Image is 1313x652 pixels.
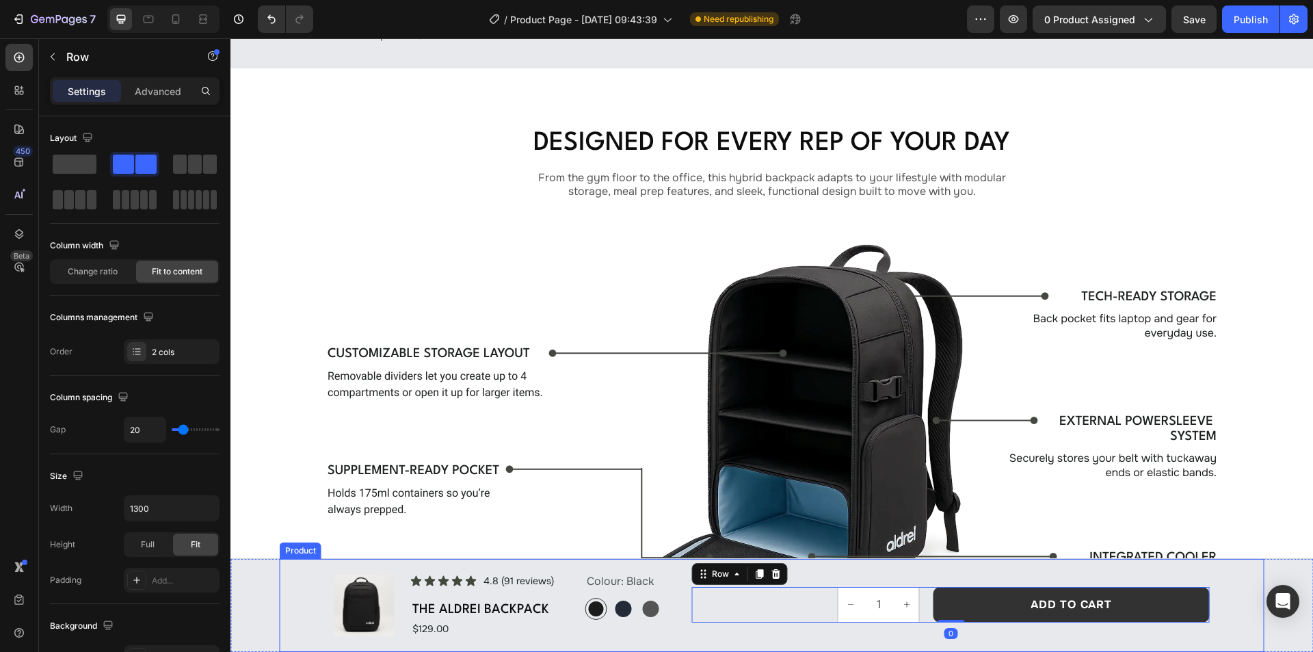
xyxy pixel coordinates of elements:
[1171,5,1217,33] button: Save
[713,590,727,601] div: 0
[1033,5,1166,33] button: 0 product assigned
[66,49,183,65] p: Row
[1234,12,1268,27] div: Publish
[181,583,325,598] div: $129.00
[50,237,122,255] div: Column width
[50,538,75,551] div: Height
[253,536,323,549] p: 4.8 (91 reviews)
[633,549,664,584] input: quantity
[124,496,219,521] input: Auto
[50,467,86,486] div: Size
[152,265,202,278] span: Fit to content
[124,417,165,442] input: Auto
[13,146,33,157] div: 450
[50,389,131,407] div: Column spacing
[97,89,986,122] h2: Designed for Every Rep of Your Day
[191,538,200,551] span: Fit
[230,38,1313,652] iframe: Design area
[50,309,157,327] div: Columns management
[50,502,72,514] div: Width
[152,575,216,587] div: Add...
[68,265,118,278] span: Change ratio
[1222,5,1279,33] button: Publish
[135,84,181,99] p: Advanced
[1044,12,1135,27] span: 0 product assigned
[288,133,795,161] p: From the gym floor to the office, this hybrid backpack adapts to your lifestyle with modular stor...
[152,346,216,358] div: 2 cols
[10,250,33,261] div: Beta
[704,13,773,25] span: Need republishing
[52,506,88,519] div: Product
[1183,14,1206,25] span: Save
[50,345,72,358] div: Order
[50,129,96,148] div: Layout
[504,12,507,27] span: /
[1266,585,1299,618] div: Open Intercom Messenger
[50,423,66,436] div: Gap
[50,574,81,586] div: Padding
[5,5,102,33] button: 7
[97,197,986,639] img: gempages_581484049818715049-dff91f21-4ceb-423d-a10c-12eb3619396f.webp
[181,562,325,580] h1: The Aldrei Backpack
[141,538,155,551] span: Full
[608,549,633,584] button: decrement
[800,557,881,576] div: Add to cart
[50,617,116,636] div: Background
[90,11,96,27] p: 7
[703,549,979,584] button: Add to cart
[355,535,425,552] legend: Colour: Black
[664,549,689,584] button: increment
[479,530,501,542] div: Row
[68,84,106,99] p: Settings
[510,12,657,27] span: Product Page - [DATE] 09:43:39
[258,5,313,33] div: Undo/Redo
